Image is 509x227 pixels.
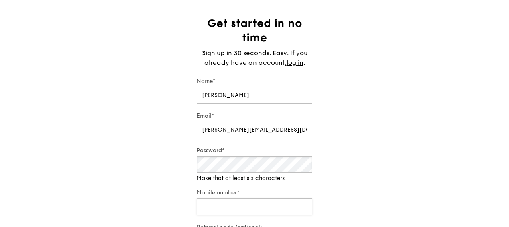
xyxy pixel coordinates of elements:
h1: Get started in no time [197,16,312,45]
label: Name* [197,77,312,85]
label: Email* [197,112,312,120]
label: Mobile number* [197,189,312,197]
span: . [303,59,305,66]
a: log in [287,58,303,68]
label: Password* [197,147,312,155]
div: Make that at least six characters [197,174,312,182]
span: Sign up in 30 seconds. Easy. If you already have an account, [202,49,307,66]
